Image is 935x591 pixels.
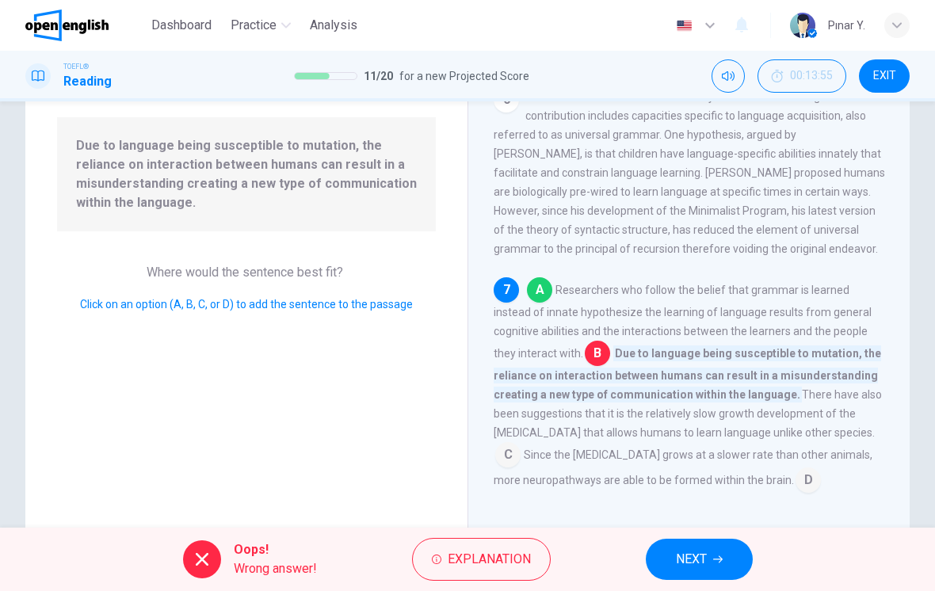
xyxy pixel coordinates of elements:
img: OpenEnglish logo [25,10,109,41]
span: A [527,277,552,303]
span: B [585,341,610,366]
span: Practice [231,16,277,35]
span: One issue that is debated vehemently is whether the biological contribution includes capacities s... [494,90,885,255]
span: D [796,467,821,493]
span: Where would the sentence best fit? [147,265,346,280]
span: Since the [MEDICAL_DATA] grows at a slower rate than other animals, more neuropathways are able t... [494,448,872,486]
span: Dashboard [151,16,212,35]
span: C [495,442,521,467]
button: 00:13:55 [758,59,846,93]
img: Profile picture [790,13,815,38]
span: EXIT [873,70,896,82]
span: 00:13:55 [790,70,833,82]
span: Due to language being susceptible to mutation, the reliance on interaction between humans can res... [76,136,417,212]
div: Pınar Y. [828,16,865,35]
button: Analysis [303,11,364,40]
span: TOEFL® [63,61,89,72]
span: Click on an option (A, B, C, or D) to add the sentence to the passage [80,298,413,311]
div: Hide [758,59,846,93]
span: NEXT [676,548,707,570]
span: for a new Projected Score [399,67,529,86]
img: en [674,20,694,32]
button: NEXT [646,539,753,580]
button: EXIT [859,59,910,93]
button: Dashboard [145,11,218,40]
span: Due to language being susceptible to mutation, the reliance on interaction between humans can res... [494,345,881,402]
h1: Reading [63,72,112,91]
button: Explanation [412,538,551,581]
button: Practice [224,11,297,40]
div: Mute [712,59,745,93]
div: 7 [494,277,519,303]
span: Oops! [234,540,317,559]
span: 11 / 20 [364,67,393,86]
span: Explanation [448,548,531,570]
span: Researchers who follow the belief that grammar is learned instead of innate hypothesize the learn... [494,284,872,360]
a: OpenEnglish logo [25,10,145,41]
span: There have also been suggestions that it is the relatively slow growth development of the [MEDICA... [494,388,882,439]
span: Analysis [310,16,357,35]
span: Wrong answer! [234,559,317,578]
